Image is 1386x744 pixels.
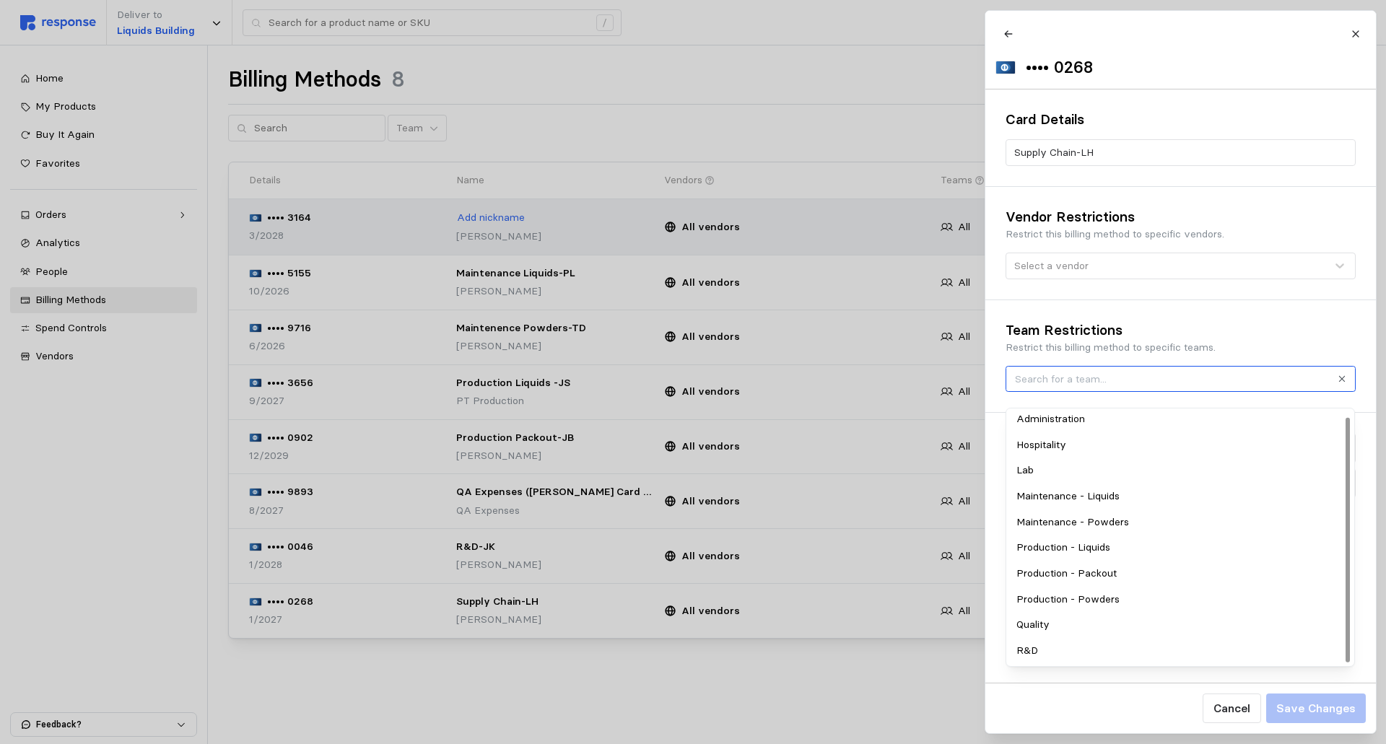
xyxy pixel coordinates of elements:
[1008,432,1352,458] div: Hospitality
[1008,638,1352,664] div: R&D
[1006,207,1356,227] h3: Vendor Restrictions
[1006,468,1356,498] button: Delete
[1008,483,1352,509] div: Maintenance - Liquids
[1008,406,1352,432] div: Administration
[1006,110,1356,129] h3: Card Details
[1006,433,1356,463] button: Set as Default
[1015,371,1329,387] input: Search for a team...
[995,61,1016,74] img: svg%3e
[1008,458,1352,483] div: Lab
[1008,509,1352,535] div: Maintenance - Powders
[1335,372,1348,385] button: Clear value
[1006,340,1356,356] p: Restrict this billing method to specific teams.
[1202,693,1260,723] button: Cancel
[1008,535,1352,561] div: Production - Liquids
[1026,56,1093,79] h2: •••• 0268
[1014,140,1347,166] input: Give this card a nickname
[1008,612,1352,638] div: Quality
[1006,320,1356,340] h3: Team Restrictions
[1006,227,1356,242] p: Restrict this billing method to specific vendors.
[1213,699,1250,717] p: Cancel
[1008,587,1352,613] div: Production - Powders
[1008,561,1352,587] div: Production - Packout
